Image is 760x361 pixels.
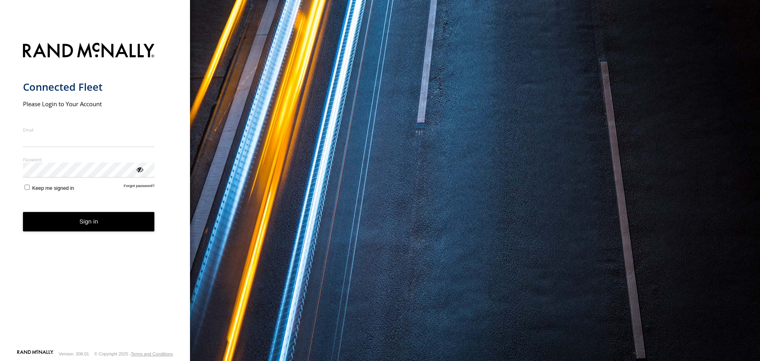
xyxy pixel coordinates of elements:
div: © Copyright 2025 - [94,351,173,356]
img: Rand McNally [23,41,155,61]
h2: Please Login to Your Account [23,100,155,108]
label: Password [23,157,155,162]
form: main [23,38,167,349]
label: Email [23,127,155,133]
div: Version: 308.01 [59,351,89,356]
a: Visit our Website [17,350,53,358]
span: Keep me signed in [32,185,74,191]
h1: Connected Fleet [23,80,155,94]
a: Terms and Conditions [131,351,173,356]
input: Keep me signed in [25,185,30,190]
a: Forgot password? [124,183,155,191]
button: Sign in [23,212,155,231]
div: ViewPassword [135,165,143,173]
